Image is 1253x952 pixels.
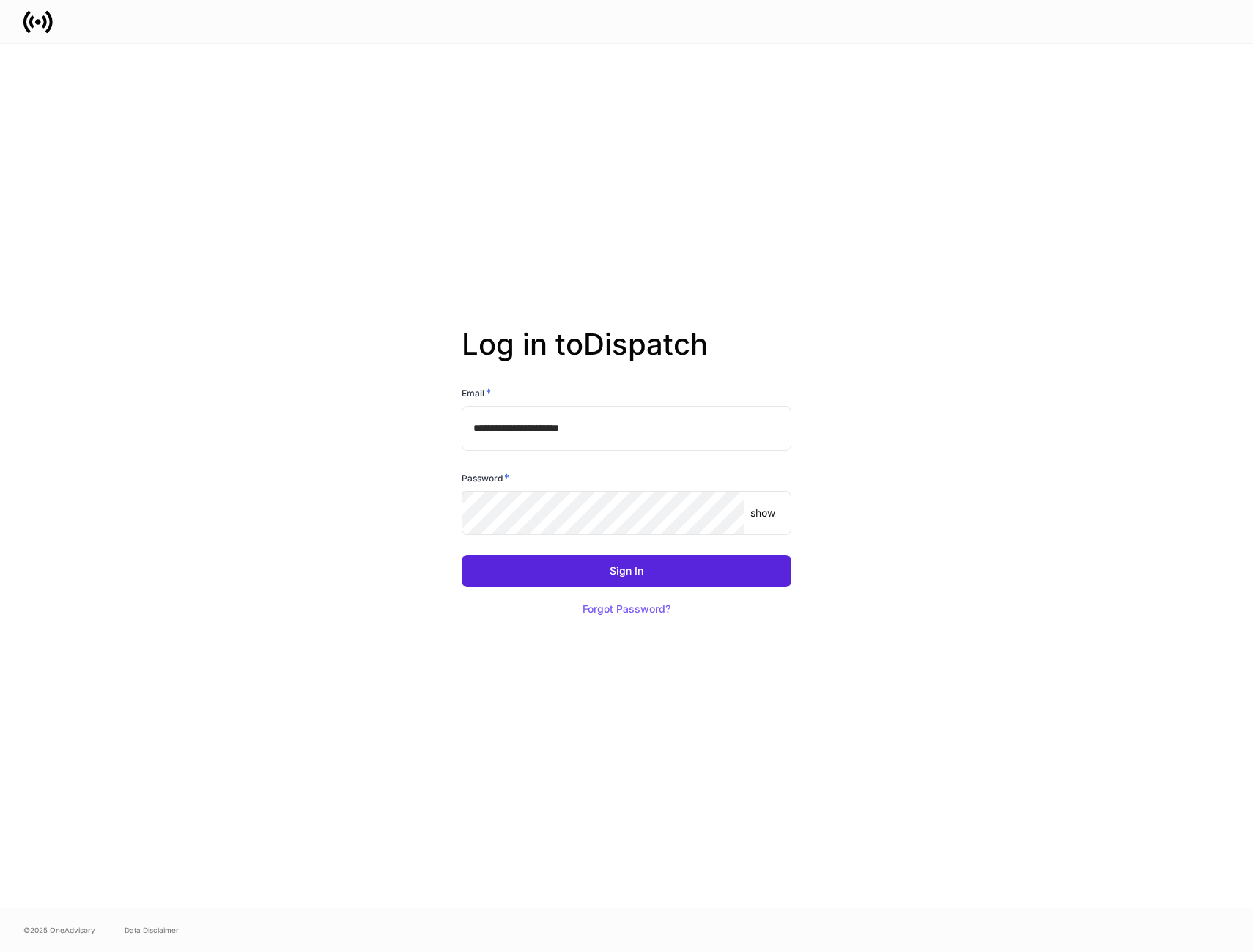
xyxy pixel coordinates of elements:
div: Sign In [610,566,643,576]
button: Forgot Password? [564,593,689,625]
h6: Email [462,385,491,400]
p: show [750,506,775,520]
h2: Log in to Dispatch [462,327,791,385]
div: Forgot Password? [583,604,670,614]
span: © 2025 OneAdvisory [23,924,95,936]
h6: Password [462,471,509,485]
a: Data Disclaimer [125,924,179,936]
button: Sign In [462,555,791,587]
